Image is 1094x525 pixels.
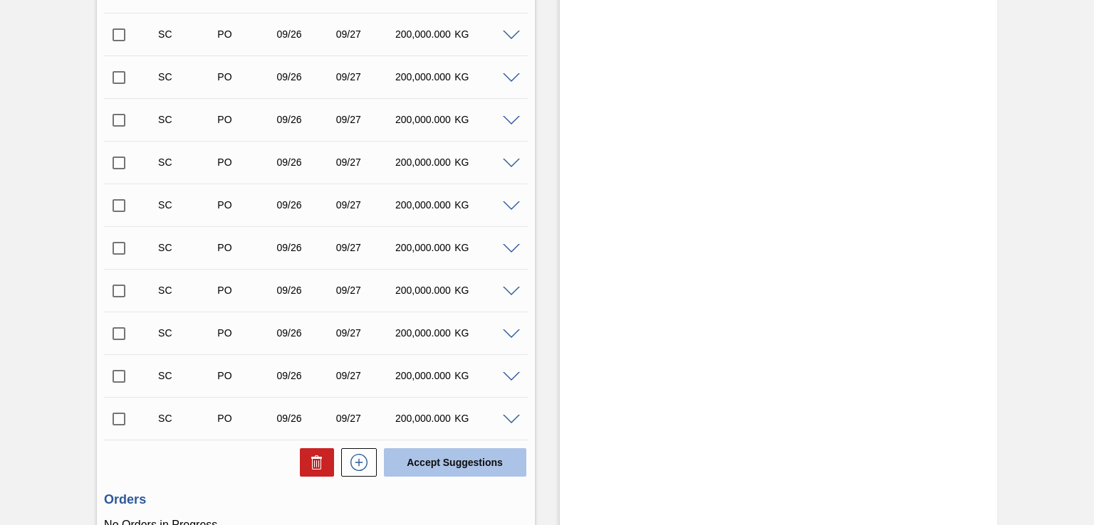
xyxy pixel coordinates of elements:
[392,199,457,211] div: 200,000.000
[451,327,516,339] div: KG
[334,448,377,477] div: New suggestion
[155,114,219,125] div: Suggestion Created
[155,199,219,211] div: Suggestion Created
[333,327,397,339] div: 09/27/2025
[451,413,516,424] div: KG
[392,28,457,40] div: 200,000.000
[155,413,219,424] div: Suggestion Created
[214,413,278,424] div: Purchase order
[214,114,278,125] div: Purchase order
[392,71,457,83] div: 200,000.000
[273,370,338,381] div: 09/26/2025
[392,242,457,253] div: 200,000.000
[273,157,338,168] div: 09/26/2025
[333,114,397,125] div: 09/27/2025
[214,199,278,211] div: Purchase order
[451,199,516,211] div: KG
[451,242,516,253] div: KG
[155,327,219,339] div: Suggestion Created
[273,285,338,296] div: 09/26/2025
[155,285,219,296] div: Suggestion Created
[214,28,278,40] div: Purchase order
[214,71,278,83] div: Purchase order
[333,242,397,253] div: 09/27/2025
[333,157,397,168] div: 09/27/2025
[214,285,278,296] div: Purchase order
[333,370,397,381] div: 09/27/2025
[392,114,457,125] div: 200,000.000
[273,114,338,125] div: 09/26/2025
[155,28,219,40] div: Suggestion Created
[214,242,278,253] div: Purchase order
[333,28,397,40] div: 09/27/2025
[155,370,219,381] div: Suggestion Created
[273,327,338,339] div: 09/26/2025
[155,242,219,253] div: Suggestion Created
[273,413,338,424] div: 09/26/2025
[293,448,334,477] div: Delete Suggestions
[333,413,397,424] div: 09/27/2025
[392,413,457,424] div: 200,000.000
[155,157,219,168] div: Suggestion Created
[273,242,338,253] div: 09/26/2025
[451,157,516,168] div: KG
[392,157,457,168] div: 200,000.000
[392,285,457,296] div: 200,000.000
[451,28,516,40] div: KG
[451,71,516,83] div: KG
[451,114,516,125] div: KG
[451,285,516,296] div: KG
[333,199,397,211] div: 09/27/2025
[273,199,338,211] div: 09/26/2025
[273,71,338,83] div: 09/26/2025
[214,370,278,381] div: Purchase order
[451,370,516,381] div: KG
[104,492,527,507] h3: Orders
[273,28,338,40] div: 09/26/2025
[333,285,397,296] div: 09/27/2025
[214,327,278,339] div: Purchase order
[392,327,457,339] div: 200,000.000
[333,71,397,83] div: 09/27/2025
[155,71,219,83] div: Suggestion Created
[214,157,278,168] div: Purchase order
[392,370,457,381] div: 200,000.000
[377,447,528,478] div: Accept Suggestions
[384,448,526,477] button: Accept Suggestions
